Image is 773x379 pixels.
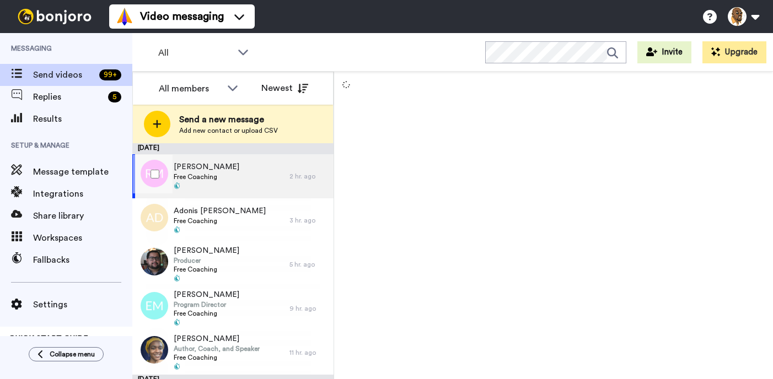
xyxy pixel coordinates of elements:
[174,205,266,216] span: Adonis [PERSON_NAME]
[253,77,316,99] button: Newest
[29,347,104,361] button: Collapse menu
[9,335,88,343] span: QUICK START GUIDE
[174,289,239,300] span: [PERSON_NAME]
[132,143,334,154] div: [DATE]
[174,216,266,225] span: Free Coaching
[33,231,132,245] span: Workspaces
[174,256,239,265] span: Producer
[174,265,239,274] span: Free Coaching
[33,253,132,267] span: Fallbacks
[116,8,133,25] img: vm-color.svg
[289,216,328,225] div: 3 hr. ago
[33,209,132,223] span: Share library
[174,300,239,309] span: Program Director
[174,333,260,344] span: [PERSON_NAME]
[174,172,239,181] span: Free Coaching
[140,9,224,24] span: Video messaging
[158,46,232,59] span: All
[50,350,95,359] span: Collapse menu
[108,91,121,102] div: 5
[33,298,132,311] span: Settings
[141,336,168,364] img: 5273be99-4439-4120-8c3a-8d631b76dc86.jpg
[33,165,132,178] span: Message template
[289,304,328,313] div: 9 hr. ago
[289,260,328,269] div: 5 hr. ago
[174,245,239,256] span: [PERSON_NAME]
[174,353,260,362] span: Free Coaching
[637,41,691,63] button: Invite
[141,292,168,320] img: em.png
[289,348,328,357] div: 11 hr. ago
[33,187,132,201] span: Integrations
[174,161,239,172] span: [PERSON_NAME]
[174,344,260,353] span: Author, Coach, and Speaker
[33,112,132,126] span: Results
[179,113,278,126] span: Send a new message
[33,68,95,82] span: Send videos
[702,41,766,63] button: Upgrade
[141,248,168,275] img: 309bbca7-c1dc-4c6e-8eb4-218ac8da8981.jpg
[33,90,104,104] span: Replies
[99,69,121,80] div: 99 +
[179,126,278,135] span: Add new contact or upload CSV
[13,9,96,24] img: bj-logo-header-white.svg
[174,309,239,318] span: Free Coaching
[289,172,328,181] div: 2 hr. ago
[159,82,222,95] div: All members
[141,204,168,231] img: ad.png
